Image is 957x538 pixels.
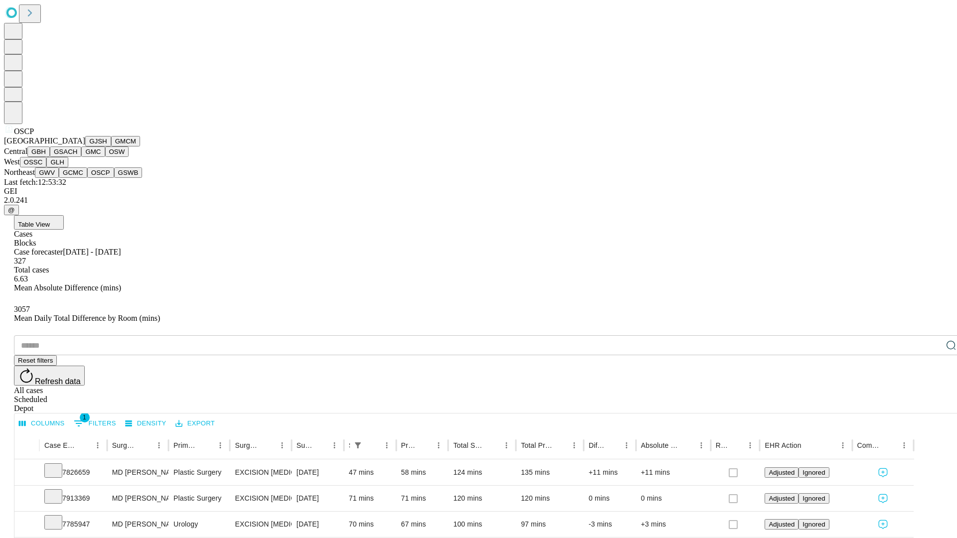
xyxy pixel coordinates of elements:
span: Northeast [4,168,35,176]
button: GBH [27,146,50,157]
div: Surgery Date [297,441,313,449]
button: GSWB [114,167,143,178]
span: [GEOGRAPHIC_DATA] [4,136,85,145]
div: EXCISION [MEDICAL_DATA] LESION EXCEPT [MEDICAL_DATA] SCALP NECK 2.1 TO 3CM [235,460,286,485]
button: Adjusted [765,467,798,478]
button: Density [123,416,169,431]
button: Menu [743,438,757,452]
div: 67 mins [401,512,444,537]
span: Case forecaster [14,248,63,256]
button: Menu [432,438,446,452]
button: GJSH [85,136,111,146]
div: Total Predicted Duration [521,441,552,449]
button: Menu [91,438,105,452]
button: Adjusted [765,519,798,530]
div: 124 mins [453,460,511,485]
button: Sort [606,438,620,452]
button: Reset filters [14,355,57,366]
div: Predicted In Room Duration [401,441,417,449]
span: Mean Absolute Difference (mins) [14,283,121,292]
button: Sort [802,438,816,452]
button: OSSC [20,157,47,167]
div: Resolved in EHR [716,441,729,449]
div: Difference [589,441,605,449]
button: GCMC [59,167,87,178]
button: Show filters [71,415,119,431]
button: Adjusted [765,493,798,504]
button: Menu [275,438,289,452]
div: -3 mins [589,512,631,537]
div: 135 mins [521,460,579,485]
button: Menu [327,438,341,452]
span: Central [4,147,27,155]
span: [DATE] - [DATE] [63,248,121,256]
span: 1 [80,412,90,422]
button: Sort [729,438,743,452]
button: Show filters [351,438,365,452]
button: Menu [213,438,227,452]
div: Surgery Name [235,441,260,449]
span: Reset filters [18,357,53,364]
div: 47 mins [349,460,391,485]
button: Sort [680,438,694,452]
button: GSACH [50,146,81,157]
div: Plastic Surgery [173,460,225,485]
span: Adjusted [769,495,795,502]
div: EXCISION [MEDICAL_DATA] LESION EXCEPT [MEDICAL_DATA] TRUNK ETC 1.1 TO 2.0CM [235,486,286,511]
div: 120 mins [453,486,511,511]
span: Adjusted [769,521,795,528]
button: Export [173,416,217,431]
button: Refresh data [14,366,85,386]
div: Comments [857,441,882,449]
span: Mean Daily Total Difference by Room (mins) [14,314,160,322]
button: Menu [836,438,850,452]
button: GWV [35,167,59,178]
button: Sort [418,438,432,452]
button: Sort [553,438,567,452]
button: @ [4,205,19,215]
div: Case Epic Id [44,441,76,449]
div: MD [PERSON_NAME] [PERSON_NAME] [112,460,163,485]
div: Total Scheduled Duration [453,441,484,449]
button: Ignored [798,467,829,478]
div: 7913369 [44,486,102,511]
div: EHR Action [765,441,801,449]
button: Sort [199,438,213,452]
span: Adjusted [769,469,795,476]
button: Sort [314,438,327,452]
div: 7826659 [44,460,102,485]
button: Select columns [16,416,67,431]
span: OSCP [14,127,34,135]
div: Scheduled In Room Duration [349,441,350,449]
div: MD [PERSON_NAME] [PERSON_NAME] [112,486,163,511]
div: 58 mins [401,460,444,485]
button: Sort [138,438,152,452]
button: OSCP [87,167,114,178]
div: [DATE] [297,512,339,537]
span: Refresh data [35,377,81,386]
button: Table View [14,215,64,230]
div: 100 mins [453,512,511,537]
div: +11 mins [641,460,706,485]
div: Plastic Surgery [173,486,225,511]
div: 1 active filter [351,438,365,452]
span: Table View [18,221,50,228]
div: GEI [4,187,953,196]
div: +11 mins [589,460,631,485]
div: Urology [173,512,225,537]
button: Sort [261,438,275,452]
span: Ignored [802,521,825,528]
div: 71 mins [401,486,444,511]
div: 2.0.241 [4,196,953,205]
div: 71 mins [349,486,391,511]
button: Menu [567,438,581,452]
div: 120 mins [521,486,579,511]
span: Total cases [14,266,49,274]
span: Last fetch: 12:53:32 [4,178,66,186]
span: 327 [14,257,26,265]
button: Sort [883,438,897,452]
button: GMCM [111,136,140,146]
span: 3057 [14,305,30,313]
div: 70 mins [349,512,391,537]
button: GLH [46,157,68,167]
